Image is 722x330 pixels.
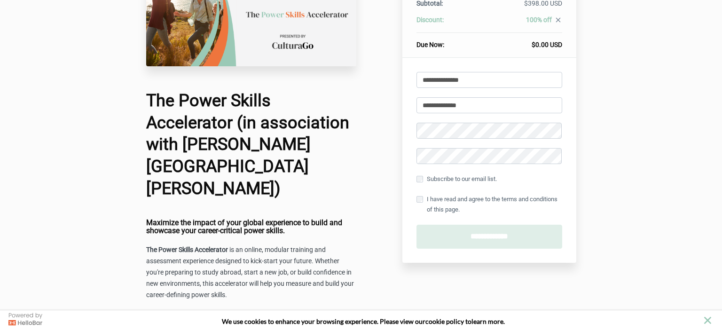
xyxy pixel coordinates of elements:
span: We use cookies to enhance your browsing experience. Please view our [222,317,425,325]
strong: The Power Skills Accelerator [146,246,228,253]
span: learn more. [471,317,505,325]
input: Subscribe to our email list. [416,176,423,182]
h1: The Power Skills Accelerator (in association with [PERSON_NAME][GEOGRAPHIC_DATA][PERSON_NAME]) [146,90,357,200]
a: close [552,16,562,26]
input: I have read and agree to the terms and conditions of this page. [416,196,423,203]
th: Due Now: [416,33,478,50]
label: Subscribe to our email list. [416,174,497,184]
span: $0.00 USD [532,41,562,48]
button: close [702,314,714,326]
label: I have read and agree to the terms and conditions of this page. [416,194,562,215]
h4: Maximize the impact of your global experience to build and showcase your career-critical power sk... [146,219,357,235]
th: Discount: [416,15,478,33]
p: is an online, modular training and assessment experience designed to kick-start your future. Whet... [146,244,357,301]
i: close [554,16,562,24]
strong: to [465,317,471,325]
span: 100% off [526,16,552,24]
a: cookie policy [425,317,464,325]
